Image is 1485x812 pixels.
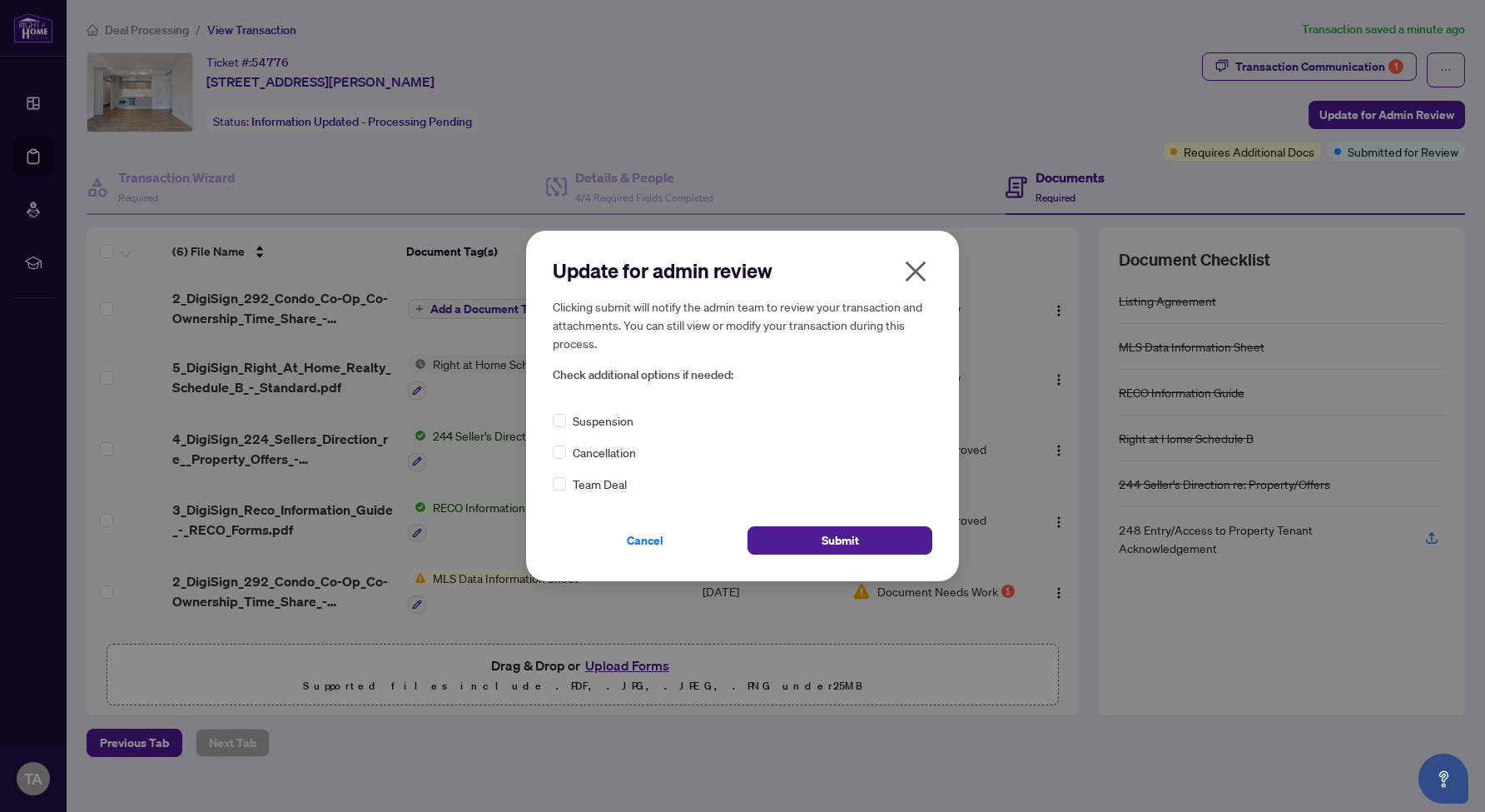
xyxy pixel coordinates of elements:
[573,443,636,461] span: Cancellation
[573,475,627,493] span: Team Deal
[573,411,633,430] span: Suspension
[902,258,929,285] span: close
[627,527,663,554] span: Cancel
[747,526,932,555] button: Submit
[553,297,932,352] h5: Clicking submit will notify the admin team to review your transaction and attachments. You can st...
[822,527,859,554] span: Submit
[1418,754,1468,804] button: Open asap
[553,526,738,555] button: Cancel
[553,366,932,385] span: Check additional options if needed:
[553,257,932,284] h2: Update for admin review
